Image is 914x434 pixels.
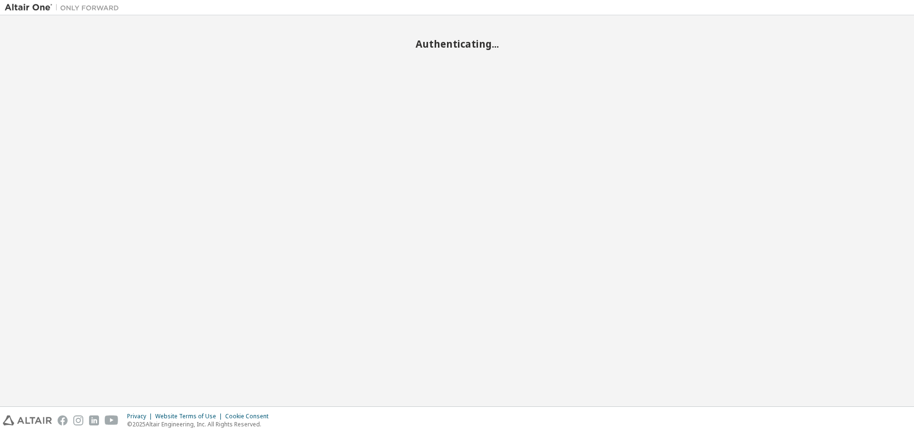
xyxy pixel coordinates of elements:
p: © 2025 Altair Engineering, Inc. All Rights Reserved. [127,420,274,428]
div: Privacy [127,413,155,420]
img: facebook.svg [58,415,68,425]
img: Altair One [5,3,124,12]
div: Website Terms of Use [155,413,225,420]
img: altair_logo.svg [3,415,52,425]
img: linkedin.svg [89,415,99,425]
img: instagram.svg [73,415,83,425]
h2: Authenticating... [5,38,909,50]
img: youtube.svg [105,415,119,425]
div: Cookie Consent [225,413,274,420]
